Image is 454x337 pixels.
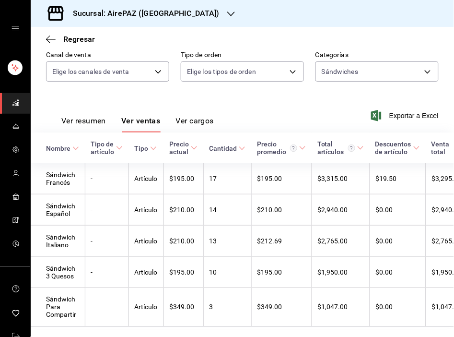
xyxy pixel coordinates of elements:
div: Precio actual [169,140,189,156]
td: 10 [203,257,251,288]
div: Precio promedio [257,140,297,156]
div: Descuentos de artículo [375,140,411,156]
label: Tipo de orden [181,52,304,59]
span: Descuentos de artículo [375,140,420,156]
td: - [85,257,128,288]
button: Ver resumen [61,116,106,132]
span: Precio actual [169,140,198,156]
span: Precio promedio [257,140,306,156]
td: $195.00 [163,163,203,194]
button: open drawer [12,25,19,33]
td: - [85,226,128,257]
span: Cantidad [209,144,245,152]
td: $210.00 [163,226,203,257]
td: $3,315.00 [312,163,370,194]
td: $2,765.00 [312,226,370,257]
svg: Precio promedio = Total artículos / cantidad [290,144,297,152]
td: Artículo [128,163,163,194]
span: Tipo [134,144,157,152]
td: Sándwich Italiano [31,226,85,257]
td: $0.00 [370,288,426,327]
td: $19.50 [370,163,426,194]
div: Total artículos [317,140,355,156]
span: Total artículos [317,140,364,156]
td: Artículo [128,257,163,288]
td: $349.00 [251,288,312,327]
span: Sándwiches [322,67,358,76]
button: Ver cargos [176,116,214,132]
td: 14 [203,194,251,226]
div: Tipo de artículo [91,140,114,156]
td: Sándwich Español [31,194,85,226]
td: Sándwich 3 Quesos [31,257,85,288]
td: 13 [203,226,251,257]
td: $195.00 [251,257,312,288]
td: $195.00 [163,257,203,288]
span: Elige los canales de venta [52,67,129,76]
td: $1,950.00 [312,257,370,288]
h3: Sucursal: AirePAZ ([GEOGRAPHIC_DATA]) [65,8,220,19]
div: Tipo [134,144,148,152]
td: - [85,163,128,194]
td: $0.00 [370,194,426,226]
td: $0.00 [370,226,426,257]
td: $0.00 [370,257,426,288]
div: navigation tabs [61,116,214,132]
td: - [85,288,128,327]
label: Categorías [315,52,439,59]
button: Exportar a Excel [373,110,439,121]
td: $1,047.00 [312,288,370,327]
td: $2,940.00 [312,194,370,226]
td: $349.00 [163,288,203,327]
td: $210.00 [163,194,203,226]
td: $195.00 [251,163,312,194]
td: Sándwich Para Compartir [31,288,85,327]
div: Cantidad [209,144,237,152]
button: Ver ventas [121,116,161,132]
td: Artículo [128,194,163,226]
label: Canal de venta [46,52,169,59]
svg: El total artículos considera cambios de precios en los artículos así como costos adicionales por ... [348,144,355,152]
td: $212.69 [251,226,312,257]
span: Elige los tipos de orden [187,67,256,76]
td: 3 [203,288,251,327]
span: Regresar [63,35,95,44]
button: Regresar [46,35,95,44]
td: Sándwich Francés [31,163,85,194]
td: Artículo [128,226,163,257]
td: 17 [203,163,251,194]
div: Venta total [431,140,454,156]
div: Nombre [46,144,70,152]
span: Tipo de artículo [91,140,123,156]
td: $210.00 [251,194,312,226]
span: Nombre [46,144,79,152]
td: Artículo [128,288,163,327]
td: - [85,194,128,226]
